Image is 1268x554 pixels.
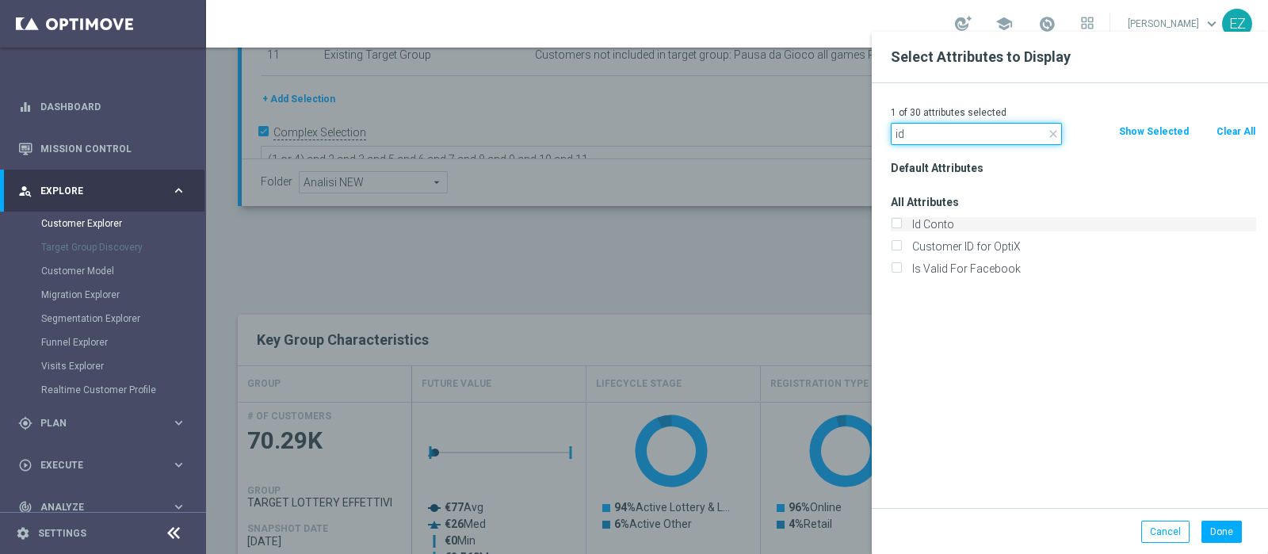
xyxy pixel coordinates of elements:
[18,458,171,472] div: Execute
[40,186,171,196] span: Explore
[40,128,186,170] a: Mission Control
[891,195,1256,209] h3: All Attributes
[18,500,171,514] div: Analyze
[995,15,1013,32] span: school
[1047,128,1060,140] i: close
[891,123,1062,145] input: Search
[38,529,86,538] a: Settings
[1201,521,1242,543] button: Done
[41,378,204,402] div: Realtime Customer Profile
[171,457,186,472] i: keyboard_arrow_right
[41,259,204,283] div: Customer Model
[1203,15,1220,32] span: keyboard_arrow_down
[18,416,32,430] i: gps_fixed
[18,86,186,128] div: Dashboard
[891,48,1249,67] h2: Select Attributes to Display
[17,459,187,472] button: play_circle_outline Execute keyboard_arrow_right
[891,106,1256,119] p: 1 of 30 attributes selected
[41,330,204,354] div: Funnel Explorer
[41,307,204,330] div: Segmentation Explorer
[891,161,1256,175] h3: Default Attributes
[41,360,165,373] a: Visits Explorer
[40,86,186,128] a: Dashboard
[41,312,165,325] a: Segmentation Explorer
[17,501,187,514] button: track_changes Analyze keyboard_arrow_right
[41,235,204,259] div: Target Group Discovery
[40,502,171,512] span: Analyze
[17,101,187,113] button: equalizer Dashboard
[907,239,1256,254] label: Customer ID for OptiX
[18,128,186,170] div: Mission Control
[1117,123,1190,140] button: Show Selected
[1222,9,1252,39] div: EZ
[907,262,1256,276] label: Is Valid For Facebook
[18,458,32,472] i: play_circle_outline
[17,417,187,430] button: gps_fixed Plan keyboard_arrow_right
[41,384,165,396] a: Realtime Customer Profile
[41,217,165,230] a: Customer Explorer
[17,185,187,197] button: person_search Explore keyboard_arrow_right
[41,212,204,235] div: Customer Explorer
[171,183,186,198] i: keyboard_arrow_right
[1141,521,1190,543] button: Cancel
[41,288,165,301] a: Migration Explorer
[171,499,186,514] i: keyboard_arrow_right
[18,100,32,114] i: equalizer
[17,143,187,155] button: Mission Control
[18,184,32,198] i: person_search
[41,354,204,378] div: Visits Explorer
[18,184,171,198] div: Explore
[18,500,32,514] i: track_changes
[907,217,1256,231] label: Id Conto
[18,416,171,430] div: Plan
[1215,123,1257,140] button: Clear All
[41,283,204,307] div: Migration Explorer
[16,526,30,541] i: settings
[40,460,171,470] span: Execute
[41,336,165,349] a: Funnel Explorer
[40,418,171,428] span: Plan
[1126,12,1222,36] a: [PERSON_NAME]keyboard_arrow_down
[41,265,165,277] a: Customer Model
[171,415,186,430] i: keyboard_arrow_right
